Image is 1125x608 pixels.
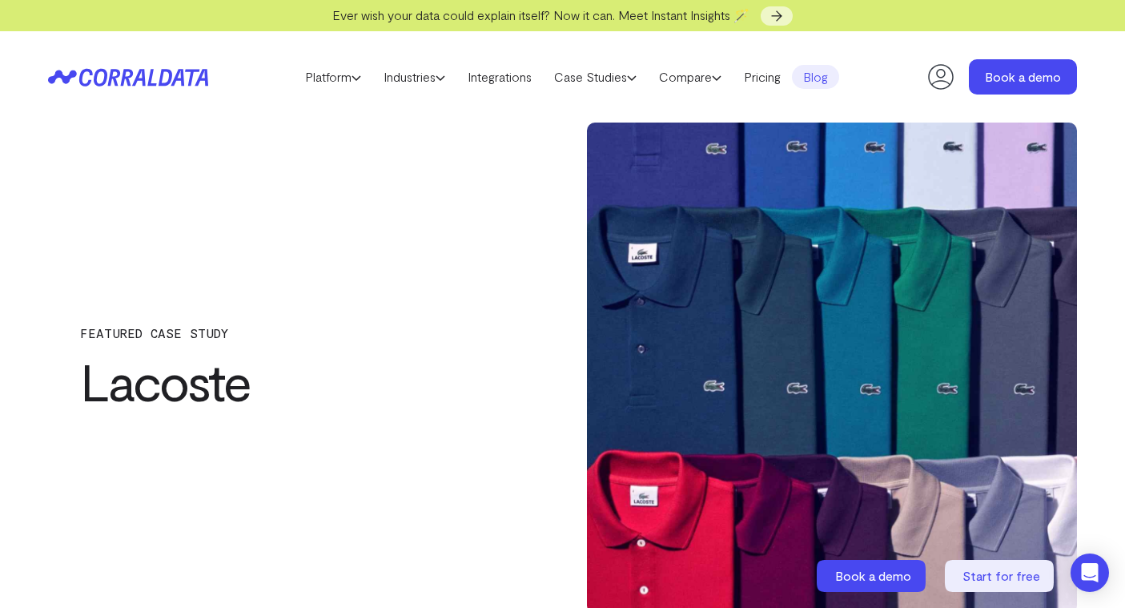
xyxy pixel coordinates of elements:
[835,568,911,583] span: Book a demo
[332,7,749,22] span: Ever wish your data could explain itself? Now it can. Meet Instant Insights 🪄
[80,352,507,410] h1: Lacoste
[733,65,792,89] a: Pricing
[80,326,507,340] p: FEATURED CASE STUDY
[1071,554,1109,592] div: Open Intercom Messenger
[372,65,456,89] a: Industries
[792,65,839,89] a: Blog
[456,65,543,89] a: Integrations
[969,59,1077,95] a: Book a demo
[817,560,929,592] a: Book a demo
[294,65,372,89] a: Platform
[945,560,1057,592] a: Start for free
[962,568,1040,583] span: Start for free
[543,65,648,89] a: Case Studies
[648,65,733,89] a: Compare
